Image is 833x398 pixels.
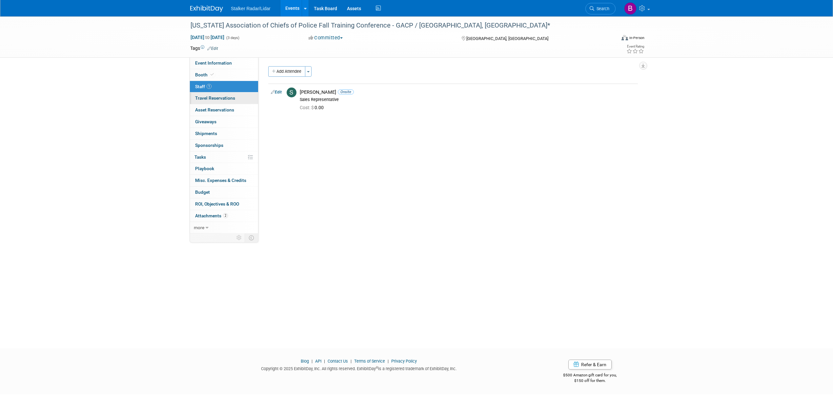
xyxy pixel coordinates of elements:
[195,201,239,207] span: ROI, Objectives & ROO
[624,2,637,15] img: Brooke Journet
[195,178,246,183] span: Misc. Expenses & Credits
[190,198,258,210] a: ROI, Objectives & ROO
[231,6,271,11] span: Stalker Radar/Lidar
[226,36,239,40] span: (3 days)
[195,166,214,171] span: Playbook
[195,189,210,195] span: Budget
[188,20,606,31] div: [US_STATE] Association of Chiefs of Police Fall Training Conference - GACP / [GEOGRAPHIC_DATA], [...
[195,84,212,89] span: Staff
[190,151,258,163] a: Tasks
[594,6,609,11] span: Search
[195,72,215,77] span: Booth
[195,213,228,218] span: Attachments
[190,364,527,372] div: Copyright © 2025 ExhibitDay, Inc. All rights reserved. ExhibitDay is a registered trademark of Ex...
[194,225,204,230] span: more
[310,359,314,364] span: |
[190,34,225,40] span: [DATE] [DATE]
[207,46,218,51] a: Edit
[328,359,348,364] a: Contact Us
[301,359,309,364] a: Blog
[466,36,548,41] span: [GEOGRAPHIC_DATA], [GEOGRAPHIC_DATA]
[190,6,223,12] img: ExhibitDay
[629,35,644,40] div: In-Person
[195,107,234,112] span: Asset Reservations
[386,359,390,364] span: |
[349,359,353,364] span: |
[204,35,211,40] span: to
[300,105,315,110] span: Cost: $
[300,89,635,95] div: [PERSON_NAME]
[194,154,206,160] span: Tasks
[190,81,258,92] a: Staff1
[190,57,258,69] a: Event Information
[190,92,258,104] a: Travel Reservations
[338,90,354,94] span: Onsite
[223,213,228,218] span: 2
[537,378,643,384] div: $150 off for them.
[268,66,305,77] button: Add Attendee
[190,69,258,81] a: Booth
[287,88,296,97] img: S.jpg
[190,222,258,233] a: more
[300,97,635,102] div: Sales Representative
[190,116,258,128] a: Giveaways
[306,34,345,41] button: Committed
[271,90,282,94] a: Edit
[207,84,212,89] span: 1
[626,45,644,48] div: Event Rating
[195,95,235,101] span: Travel Reservations
[315,359,321,364] a: API
[577,34,644,44] div: Event Format
[195,119,216,124] span: Giveaways
[621,35,628,40] img: Format-Inperson.png
[354,359,385,364] a: Terms of Service
[195,143,223,148] span: Sponsorships
[190,187,258,198] a: Budget
[245,233,258,242] td: Toggle Event Tabs
[211,73,214,76] i: Booth reservation complete
[190,128,258,139] a: Shipments
[190,175,258,186] a: Misc. Expenses & Credits
[585,3,616,14] a: Search
[537,368,643,383] div: $500 Amazon gift card for you,
[195,60,232,66] span: Event Information
[322,359,327,364] span: |
[300,105,326,110] span: 0.00
[195,131,217,136] span: Shipments
[190,140,258,151] a: Sponsorships
[391,359,417,364] a: Privacy Policy
[190,104,258,116] a: Asset Reservations
[190,163,258,174] a: Playbook
[190,210,258,222] a: Attachments2
[190,45,218,51] td: Tags
[234,233,245,242] td: Personalize Event Tab Strip
[568,360,612,369] a: Refer & Earn
[376,366,378,369] sup: ®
